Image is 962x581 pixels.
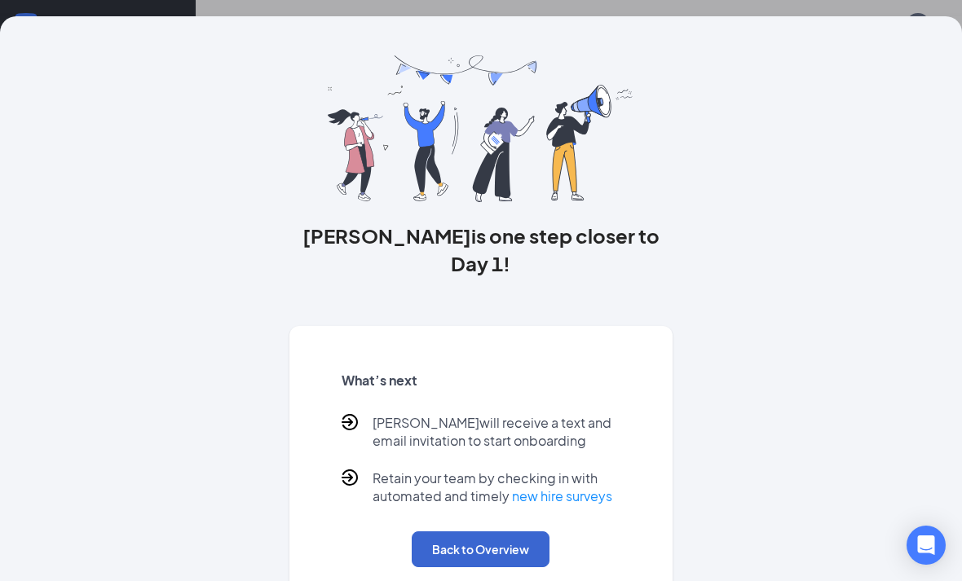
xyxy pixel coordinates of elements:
[328,55,633,202] img: you are all set
[289,222,672,277] h3: [PERSON_NAME] is one step closer to Day 1!
[373,414,620,450] p: [PERSON_NAME] will receive a text and email invitation to start onboarding
[373,469,620,505] p: Retain your team by checking in with automated and timely
[412,531,549,567] button: Back to Overview
[907,526,946,565] div: Open Intercom Messenger
[342,372,620,390] h5: What’s next
[512,487,612,504] a: new hire surveys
